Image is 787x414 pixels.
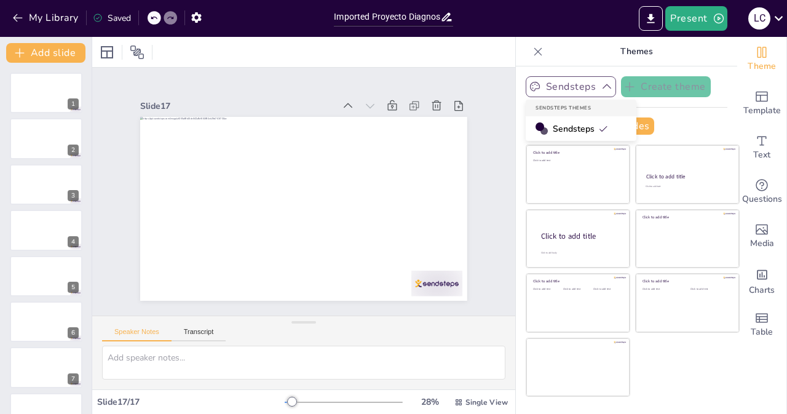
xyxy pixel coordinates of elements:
button: L C [748,6,770,31]
button: Present [665,6,727,31]
div: Slide 17 / 17 [97,396,285,408]
div: 1 [10,73,82,113]
div: Click to add text [563,288,591,291]
div: Click to add text [533,288,561,291]
button: Create theme [621,76,711,97]
span: Questions [742,193,782,206]
div: Click to add text [643,288,681,291]
div: Add ready made slides [737,81,786,125]
input: Insert title [334,8,440,26]
div: Click to add title [533,150,621,155]
button: Add slide [6,43,85,63]
button: My Library [9,8,84,28]
div: 5 [10,256,82,297]
div: Click to add text [690,288,729,291]
div: 6 [10,301,82,342]
div: Add charts and graphs [737,258,786,303]
div: Click to add body [541,251,619,254]
button: Sendsteps [526,76,616,97]
span: Text [753,148,770,162]
div: 3 [68,190,79,201]
div: Add text boxes [737,125,786,170]
div: 5 [68,282,79,293]
div: Click to add text [593,288,621,291]
div: Add images, graphics, shapes or video [737,214,786,258]
div: 4 [10,210,82,250]
span: Table [751,325,773,339]
div: Click to add title [643,215,730,220]
div: 28 % [415,396,445,408]
div: Slide 17 [218,22,382,145]
div: 2 [68,145,79,156]
div: 4 [68,236,79,247]
div: 3 [10,164,82,205]
span: Charts [749,284,775,297]
div: Click to add title [541,231,620,241]
div: 6 [68,327,79,338]
span: Theme [748,60,776,73]
div: Click to add title [533,279,621,284]
div: Change the overall theme [737,37,786,81]
div: L C [748,7,770,30]
div: Click to add title [643,279,730,284]
button: Speaker Notes [102,328,172,341]
div: 7 [68,373,79,384]
div: Click to add title [646,173,728,180]
button: Export to PowerPoint [639,6,663,31]
span: Sendsteps [553,123,608,135]
div: Get real-time input from your audience [737,170,786,214]
div: Click to add text [533,159,621,162]
div: Add a table [737,303,786,347]
div: Sendsteps Themes [526,100,636,116]
p: Themes [548,37,725,66]
span: Template [743,104,781,117]
div: 1 [68,98,79,109]
div: 2 [10,118,82,159]
div: Click to add text [646,185,727,188]
div: 7 [10,347,82,388]
span: Media [750,237,774,250]
div: Layout [97,42,117,62]
span: Position [130,45,144,60]
span: Single View [465,397,508,407]
button: Transcript [172,328,226,341]
div: Saved [93,12,131,24]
